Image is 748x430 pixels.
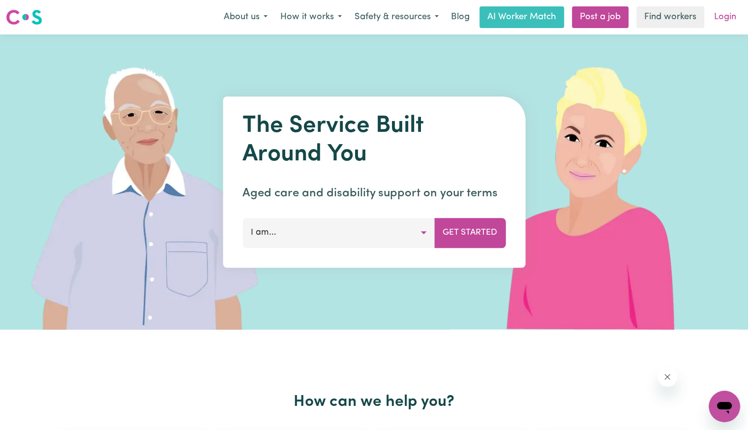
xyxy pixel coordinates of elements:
[708,6,742,28] a: Login
[242,112,506,169] h1: The Service Built Around You
[434,218,506,247] button: Get Started
[636,6,704,28] a: Find workers
[56,393,693,411] h2: How can we help you?
[572,6,628,28] a: Post a job
[217,7,274,28] button: About us
[242,218,435,247] button: I am...
[6,6,42,29] a: Careseekers logo
[242,184,506,202] p: Aged care and disability support on your terms
[6,8,42,26] img: Careseekers logo
[479,6,564,28] a: AI Worker Match
[445,6,476,28] a: Blog
[6,7,60,15] span: Need any help?
[274,7,348,28] button: How it works
[658,367,677,387] iframe: Close message
[348,7,445,28] button: Safety & resources
[709,391,740,422] iframe: Button to launch messaging window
